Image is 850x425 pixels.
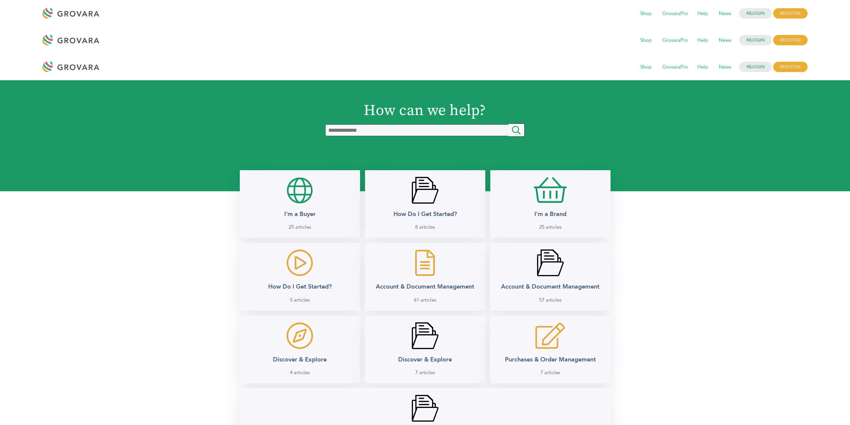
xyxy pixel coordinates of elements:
a: LOGIN [739,62,772,72]
span: Help [693,7,713,20]
span: 7 articles [540,369,560,377]
span: REGISTER [773,62,808,72]
img: betterdocs-category-icon [412,395,439,422]
span: GrovaraPro [658,34,693,47]
a: Shop [636,37,656,44]
a: LOGIN [739,8,772,19]
img: betterdocs-category-icon [412,322,439,349]
span: 57 articles [539,296,561,304]
a: GrovaraPro [658,10,693,17]
a: Discover & Explore 4 articles [240,316,360,383]
a: Help [693,10,713,17]
span: 7 articles [415,369,435,377]
h2: I'm a Brand [534,210,566,218]
span: Shop [636,61,656,74]
h1: How can we help? [240,88,611,120]
span: GrovaraPro [658,7,693,20]
span: 8 articles [415,223,435,231]
span: 25 articles [539,223,561,231]
a: I'm a Brand 25 articles [490,170,611,238]
a: LOGIN [739,35,772,45]
span: REGISTER [773,8,808,19]
span: News [714,34,736,47]
a: Account & Document Management 61 articles [365,243,485,310]
a: GrovaraPro [658,64,693,71]
a: Shop [636,64,656,71]
span: 61 articles [414,296,436,304]
span: 4 articles [290,369,310,377]
a: Shop [636,10,656,17]
a: Help [693,64,713,71]
span: REGISTER [773,35,808,45]
h2: Account & Document Management [501,283,600,291]
h2: Account & Document Management [376,283,474,291]
h2: I'm a Buyer [284,210,316,218]
a: News [714,10,736,17]
a: GrovaraPro [658,37,693,44]
h2: Discover & Explore [273,356,327,363]
a: Help [693,37,713,44]
h2: How Do I Get Started? [268,283,332,291]
a: Purchases & Order Management 7 articles [490,316,611,383]
a: betterdocs-category-icon Account & Document Management 57 articles [490,243,611,310]
span: Help [693,34,713,47]
span: 5 articles [290,296,310,304]
span: Help [693,61,713,74]
span: News [714,7,736,20]
img: betterdocs-category-icon [412,177,439,204]
span: GrovaraPro [658,61,693,74]
a: I'm a Buyer 25 articles [240,170,360,238]
h2: Discover & Explore [398,356,452,363]
span: Shop [636,34,656,47]
a: News [714,37,736,44]
a: betterdocs-category-icon How Do I Get Started? 8 articles [365,170,485,238]
a: How Do I Get Started? 5 articles [240,243,360,310]
span: News [714,61,736,74]
h2: How Do I Get Started? [393,210,457,218]
h2: Purchases & Order Management [505,356,596,363]
a: betterdocs-category-icon Discover & Explore 7 articles [365,316,485,383]
span: Shop [636,7,656,20]
a: News [714,64,736,71]
img: betterdocs-category-icon [537,249,564,276]
span: 25 articles [289,223,311,231]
